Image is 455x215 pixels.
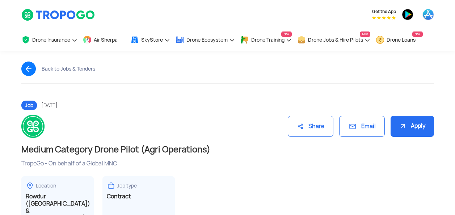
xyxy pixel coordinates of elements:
span: Drone Jobs & Hire Pilots [308,37,363,43]
span: SkyStore [141,37,163,43]
img: ic_appstore.png [422,9,434,20]
img: ic_share.svg [297,123,304,130]
img: ic_playstore.png [402,9,413,20]
div: TropoGo - On behalf of a Global MNC [21,160,434,168]
img: App Raking [372,16,396,20]
span: New [412,31,423,37]
h1: Medium Category Drone Pilot (Agri Operations) [21,144,434,155]
img: ic_apply.svg [399,122,406,130]
a: Drone TrainingNew [240,29,292,51]
span: Job [21,101,37,110]
img: logo.png [21,115,45,138]
a: Drone Jobs & Hire PilotsNew [297,29,370,51]
img: TropoGo Logo [21,9,96,21]
span: Get the App [372,9,396,14]
div: Share [288,116,333,137]
a: SkyStore [130,29,170,51]
img: ic_mail.svg [348,122,357,131]
span: Air Sherpa [94,37,118,43]
span: Drone Insurance [32,37,70,43]
span: Drone Ecosystem [186,37,228,43]
div: Job type [117,182,137,189]
span: Drone Training [251,37,285,43]
div: Back to Jobs & Tenders [42,66,95,72]
a: Drone LoansNew [376,29,423,51]
span: Drone Loans [387,37,416,43]
span: [DATE] [41,102,58,109]
a: Drone Insurance [21,29,77,51]
span: New [281,31,292,37]
div: Location [36,182,56,189]
div: Apply [391,116,434,137]
h3: Contract [107,193,170,200]
img: ic_jobtype.svg [107,181,115,190]
span: New [360,31,370,37]
img: ic_locationdetail.svg [26,181,34,190]
a: Air Sherpa [83,29,125,51]
div: Email [339,116,385,137]
a: Drone Ecosystem [176,29,235,51]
